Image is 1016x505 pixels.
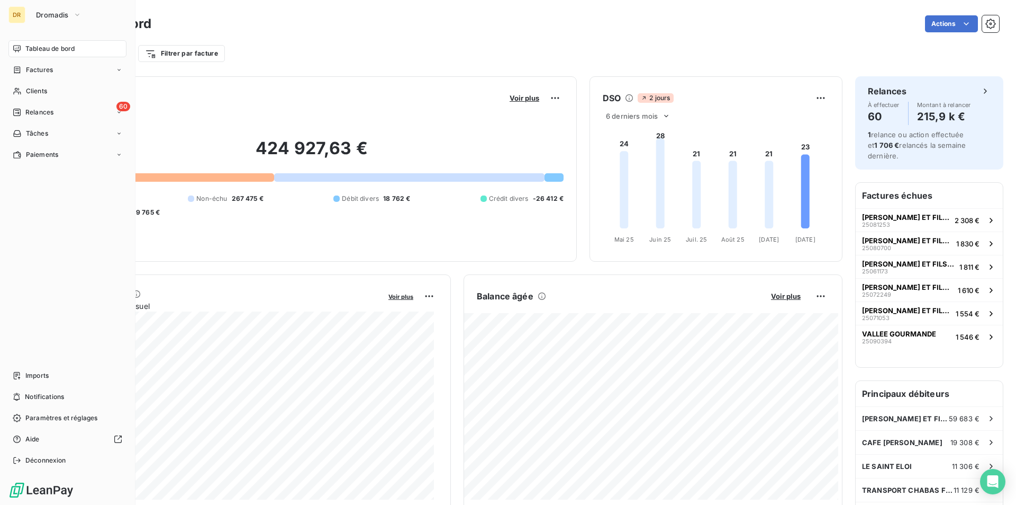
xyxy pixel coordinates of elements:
span: relance ou action effectuée et relancés la semaine dernière. [868,130,966,160]
span: 19 308 € [950,438,979,447]
span: Débit divers [342,194,379,203]
button: Voir plus [385,291,416,301]
span: 25061173 [862,268,888,274]
span: 11 129 € [954,486,979,494]
span: Voir plus [388,293,413,300]
span: 1 [868,130,871,139]
span: [PERSON_NAME] ET FILS CHATU [862,306,951,315]
span: [PERSON_NAME] ET FILS CHATU [862,236,952,245]
h2: 424 927,63 € [60,138,564,170]
span: 25080700 [862,245,891,251]
span: Paramètres et réglages [25,413,97,423]
span: [PERSON_NAME] ET FILS CHATU [862,213,950,222]
span: Crédit divers [489,194,529,203]
span: [PERSON_NAME] ET FILS CHATU [862,414,949,423]
h4: 60 [868,108,900,125]
h6: Principaux débiteurs [856,381,1003,406]
span: 60 [116,102,130,111]
span: 25072249 [862,291,891,298]
span: 1 811 € [959,263,979,271]
span: 25081253 [862,222,890,228]
span: À effectuer [868,102,900,108]
span: Voir plus [771,292,801,300]
h4: 215,9 k € [917,108,971,125]
span: Tâches [26,129,48,138]
span: Montant à relancer [917,102,971,108]
span: 1 546 € [956,333,979,341]
tspan: Juil. 25 [686,236,707,243]
span: VALLEE GOURMANDE [862,330,936,338]
div: DR [8,6,25,23]
button: Filtrer par facture [138,45,225,62]
button: [PERSON_NAME] ET FILS CHATU250807001 830 € [856,232,1003,255]
span: 11 306 € [952,462,979,471]
span: 25071053 [862,315,890,321]
span: Clients [26,86,47,96]
span: 25090394 [862,338,892,344]
tspan: Août 25 [721,236,745,243]
span: 1 554 € [956,309,979,318]
a: Aide [8,431,126,448]
span: 1 610 € [958,286,979,295]
h6: Relances [868,85,906,98]
button: [PERSON_NAME] ET FILS CHATU250611731 811 € [856,255,1003,278]
span: Factures [26,65,53,75]
span: Imports [25,371,49,380]
span: Non-échu [196,194,227,203]
button: VALLEE GOURMANDE250903941 546 € [856,325,1003,348]
span: -26 412 € [533,194,564,203]
span: Paiements [26,150,58,160]
span: Tableau de bord [25,44,75,54]
span: CAFE [PERSON_NAME] [862,438,942,447]
span: LE SAINT ELOI [862,462,912,471]
span: [PERSON_NAME] ET FILS CHATU [862,283,954,291]
span: 1 706 € [874,141,899,149]
span: Déconnexion [25,456,66,465]
img: Logo LeanPay [8,482,74,499]
span: Dromadis [36,11,69,19]
button: Voir plus [768,291,804,301]
span: Voir plus [510,94,539,102]
h6: Balance âgée [477,290,533,303]
span: 6 derniers mois [606,112,658,120]
span: 2 jours [638,93,673,103]
button: [PERSON_NAME] ET FILS CHATU250710531 554 € [856,302,1003,325]
h6: Factures échues [856,183,1003,208]
h6: DSO [603,92,621,104]
tspan: [DATE] [759,236,779,243]
span: 59 683 € [949,414,979,423]
span: Aide [25,435,40,444]
span: 2 308 € [955,216,979,225]
span: Notifications [25,392,64,402]
span: Relances [25,108,53,117]
span: 1 830 € [956,240,979,248]
button: [PERSON_NAME] ET FILS CHATU250722491 610 € [856,278,1003,302]
span: Chiffre d'affaires mensuel [60,300,381,312]
span: [PERSON_NAME] ET FILS CHATU [862,260,955,268]
button: [PERSON_NAME] ET FILS CHATU250812532 308 € [856,208,1003,232]
button: Actions [925,15,978,32]
span: 18 762 € [383,194,410,203]
span: TRANSPORT CHABAS FRAICHEUR [862,486,954,494]
span: -9 765 € [133,208,160,217]
tspan: Mai 25 [614,236,634,243]
tspan: [DATE] [795,236,815,243]
div: Open Intercom Messenger [980,469,1005,494]
tspan: Juin 25 [649,236,671,243]
button: Voir plus [506,93,542,103]
span: 267 475 € [232,194,264,203]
